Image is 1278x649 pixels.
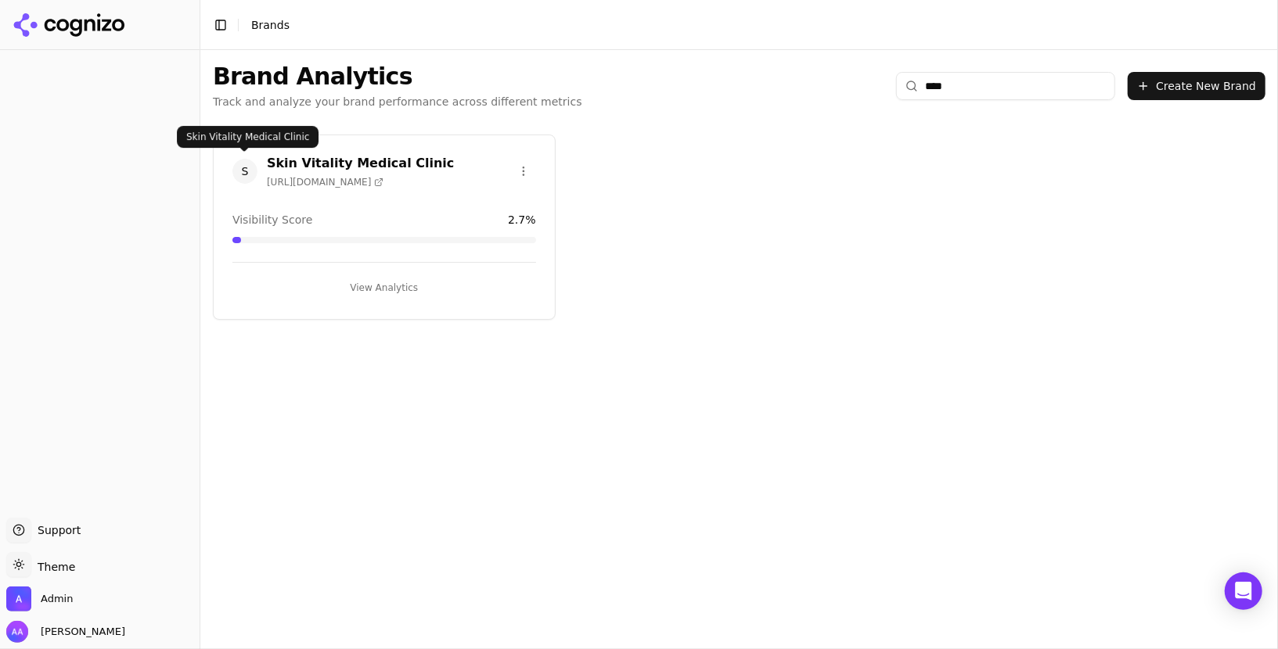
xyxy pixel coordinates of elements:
[1128,72,1265,100] button: Create New Brand
[508,212,536,228] span: 2.7 %
[41,592,73,606] span: Admin
[6,586,31,611] img: Admin
[267,154,454,173] h3: Skin Vitality Medical Clinic
[232,159,257,184] span: S
[251,17,290,33] nav: breadcrumb
[213,63,582,91] h1: Brand Analytics
[6,621,125,643] button: Open user button
[213,94,582,109] p: Track and analyze your brand performance across different metrics
[31,561,75,573] span: Theme
[34,625,125,639] span: [PERSON_NAME]
[6,586,73,611] button: Open organization switcher
[232,275,536,300] button: View Analytics
[251,19,290,31] span: Brands
[6,621,28,643] img: Alp Aysan
[1225,572,1262,610] div: Open Intercom Messenger
[232,212,312,228] span: Visibility Score
[186,131,309,143] p: Skin Vitality Medical Clinic
[267,176,383,188] span: [URL][DOMAIN_NAME]
[31,522,81,538] span: Support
